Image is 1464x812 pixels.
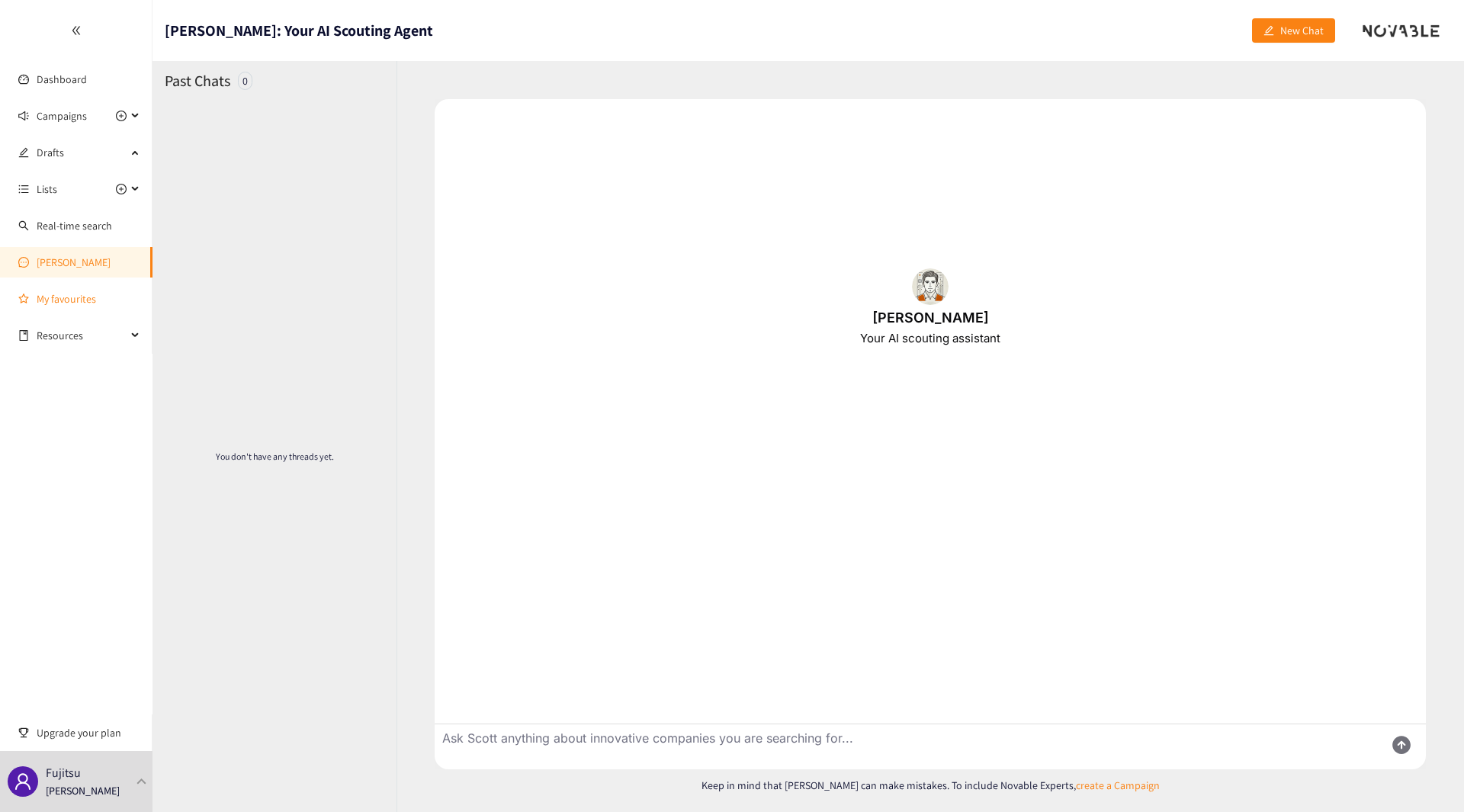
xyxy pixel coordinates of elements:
[201,450,348,463] p: You don't have any threads yet.
[1280,22,1324,39] span: New Chat
[37,72,87,86] a: Dashboard
[435,724,1372,769] textarea: Ask Scott anything about innovative companies you are searching for...
[116,111,127,121] span: plus-circle
[116,184,127,194] span: plus-circle
[1388,739,1464,812] iframe: Chat Widget
[37,284,140,314] a: My favourites
[18,147,29,158] span: edit
[1376,724,1426,769] button: Send
[37,137,127,168] span: Drafts
[1252,18,1335,43] button: editNew Chat
[18,111,29,121] span: sound
[238,72,252,90] div: 0
[1076,778,1160,792] a: create a Campaign
[46,763,81,782] p: Fujitsu
[37,255,111,269] a: [PERSON_NAME]
[46,782,120,799] p: [PERSON_NAME]
[435,777,1426,794] p: Keep in mind that [PERSON_NAME] can make mistakes. To include Novable Experts,
[1263,25,1274,37] span: edit
[18,330,29,341] span: book
[37,219,112,233] a: Real-time search
[37,717,140,748] span: Upgrade your plan
[18,184,29,194] span: unordered-list
[18,727,29,738] span: trophy
[37,101,87,131] span: Campaigns
[37,320,127,351] span: Resources
[165,70,230,91] h2: Past Chats
[71,25,82,36] span: double-left
[872,308,989,327] div: [PERSON_NAME]
[911,268,949,306] img: Scott.87bedd56a4696ef791cd.png
[860,330,1000,346] div: Your AI scouting assistant
[1388,739,1464,812] div: チャットウィジェット
[14,772,32,791] span: user
[37,174,57,204] span: Lists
